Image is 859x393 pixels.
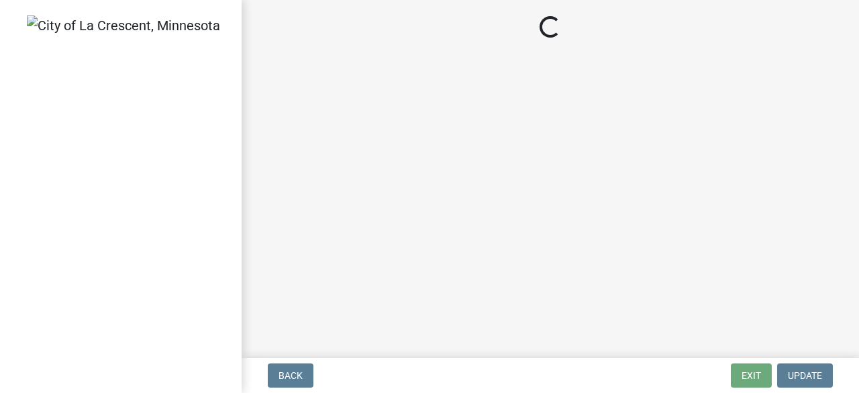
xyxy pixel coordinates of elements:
[27,15,220,36] img: City of La Crescent, Minnesota
[731,363,772,388] button: Exit
[279,370,303,381] span: Back
[777,363,833,388] button: Update
[268,363,313,388] button: Back
[788,370,822,381] span: Update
